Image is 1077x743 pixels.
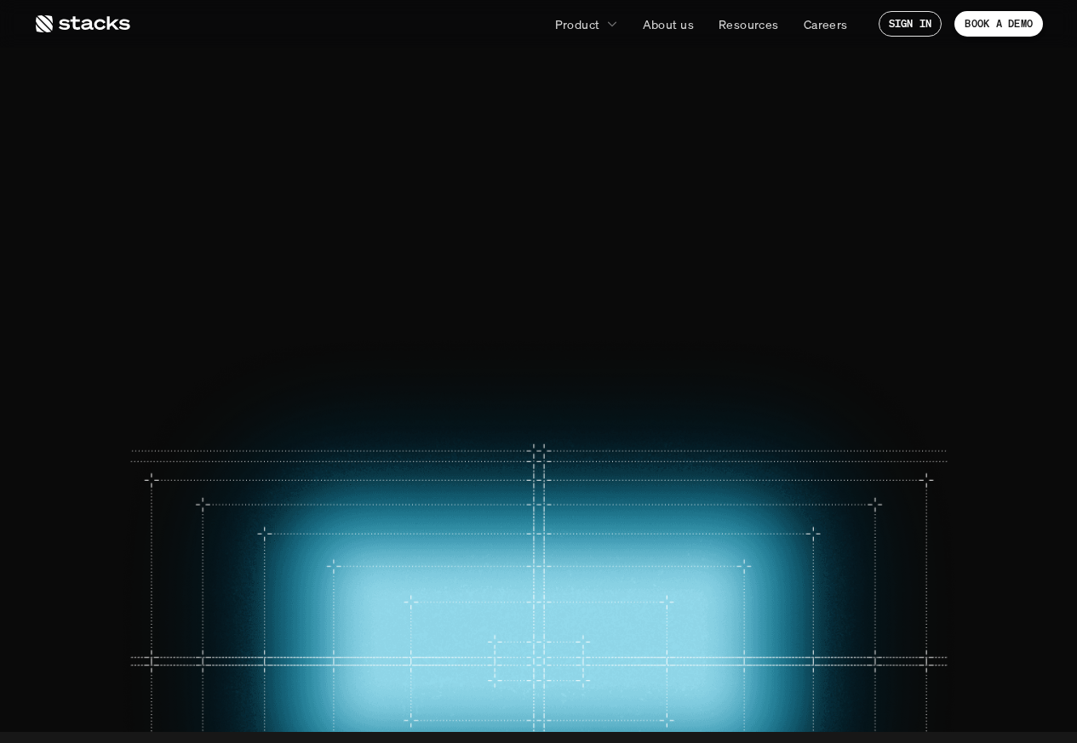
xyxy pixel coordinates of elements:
[100,182,977,368] span: Automate your teams’ repetitive tasks
[643,15,694,33] p: About us
[954,11,1043,37] a: BOOK A DEMO
[793,9,858,39] a: Careers
[555,15,600,33] p: Product
[719,15,779,33] p: Resources
[708,9,789,39] a: Resources
[879,11,942,37] a: SIGN IN
[965,18,1033,30] p: BOOK A DEMO
[804,15,848,33] p: Careers
[490,492,586,517] p: BOOK A DEMO
[461,483,616,525] a: BOOK A DEMO
[328,371,749,449] p: Free up your team to focus on what matters. Stacks comes with AI agents that handle menial accoun...
[633,9,704,39] a: About us
[889,18,932,30] p: SIGN IN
